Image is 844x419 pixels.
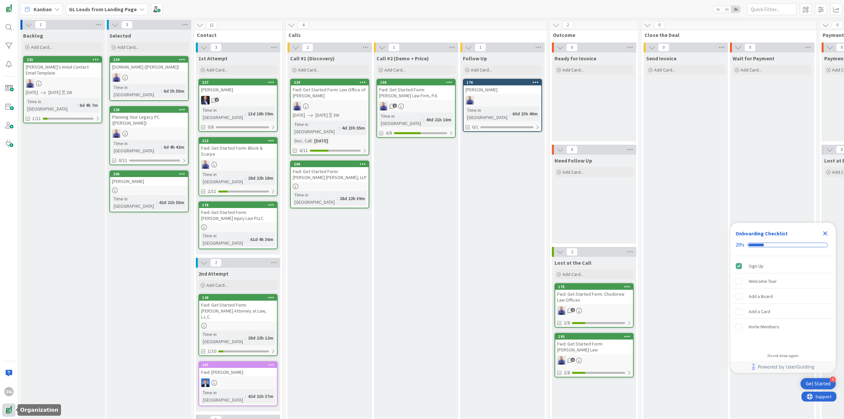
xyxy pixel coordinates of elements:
div: Checklist progress: 20% [736,242,830,248]
div: [DATE] [313,137,330,144]
img: JG [26,79,34,88]
div: 207 [202,363,277,367]
span: Lost at the Call [555,259,591,266]
img: JG [466,96,474,105]
div: Time in [GEOGRAPHIC_DATA] [112,195,156,210]
a: Powered by UserGuiding [734,361,832,373]
span: Contact [197,32,274,38]
span: 2/8 [564,319,570,326]
span: 3 [210,44,222,51]
img: avatar [4,405,14,415]
div: Footer [730,361,836,373]
div: 2W [66,89,72,96]
span: Add Card... [562,271,584,277]
span: : [161,143,162,151]
h5: Organization [20,407,58,413]
div: Fwd: Get Started Form: [PERSON_NAME] Injury Law PLLC [199,208,277,223]
div: 178 [199,202,277,208]
div: Invite Members [749,323,779,331]
span: Add Card... [298,67,319,73]
span: [DATE] [293,112,305,119]
span: 2/11 [208,188,216,195]
div: JG [291,102,369,110]
img: Visit kanbanzone.com [4,4,14,14]
span: 0 [658,44,669,51]
div: JG [110,73,188,82]
span: : [337,195,338,202]
span: Add Card... [740,67,762,73]
div: Sign Up is complete. [733,259,833,273]
div: Time in [GEOGRAPHIC_DATA] [26,98,77,112]
div: 178 [202,203,277,207]
span: 1 [475,44,486,51]
div: 176 [464,79,541,85]
span: 2 [571,358,575,362]
div: DG [4,387,14,396]
span: 2nd Attempt [198,270,228,277]
div: 234 [110,57,188,63]
div: Time in [GEOGRAPHIC_DATA] [466,106,510,121]
div: 149 [202,295,277,300]
div: 176[PERSON_NAME] [464,79,541,94]
div: 209Fwd: Get Started Form: [PERSON_NAME] [PERSON_NAME], LLP [291,161,369,182]
div: 235 [27,57,102,62]
div: JG [24,79,102,88]
span: 1/10 [208,348,216,355]
div: Sign Up [749,262,764,270]
div: 175Fwd: Get Started Form: Chodorow Law Offices [555,284,633,304]
span: : [245,174,246,182]
div: 227[PERSON_NAME] [199,79,277,94]
div: [PERSON_NAME] [110,177,188,186]
div: 234 [113,57,188,62]
div: 229 [294,80,369,85]
span: : [245,393,246,400]
div: Add a Card [749,308,770,315]
div: Planning Your Legacy PC ([PERSON_NAME]) [110,113,188,127]
span: Send Invoice [646,55,677,62]
div: 4d 23h 55m [340,124,367,132]
span: Add Card... [206,67,227,73]
span: 4 [298,21,309,29]
div: Fwd: Get Started Form: [PERSON_NAME] [PERSON_NAME], LLP [291,167,369,182]
span: 1 [388,44,400,51]
span: 0 [566,44,578,51]
div: Fwd: Get Started Form: [PERSON_NAME] Law Firm, P.A. [377,85,455,100]
div: 206 [113,172,188,176]
img: JG [112,129,121,138]
div: Close Checklist [820,228,830,239]
div: Time in [GEOGRAPHIC_DATA] [201,171,245,185]
div: Add a Board [749,292,773,300]
span: Selected [109,32,131,39]
div: 228 [110,107,188,113]
span: 0/11 [119,157,127,164]
div: 193 [558,334,633,339]
span: Add Card... [31,44,52,50]
div: JG [464,96,541,105]
span: 2 [302,44,313,51]
div: 209 [291,161,369,167]
div: Fwd: [PERSON_NAME] [199,368,277,376]
div: 227 [199,79,277,85]
span: Calls [288,32,539,38]
div: Fwd: Get Started Form: [PERSON_NAME] Law [555,340,633,354]
span: Ready for Invoice [555,55,596,62]
b: GL Leads from Landing Page [69,6,137,13]
div: Onboarding Checklist [736,229,788,237]
div: 49d 21h 10m [424,116,453,123]
div: 13d 18h 39m [246,110,275,117]
div: [PERSON_NAME]'s Initial Contact Email Template [24,63,102,77]
span: Powered by UserGuiding [758,363,814,371]
span: 11 [206,21,217,29]
div: 6d 4h 42m [162,143,186,151]
div: 178Fwd: Get Started Form: [PERSON_NAME] Injury Law PLLC [199,202,277,223]
div: Open Get Started checklist, remaining modules: 4 [800,378,836,389]
span: Need Follow Up [555,157,592,164]
span: 2 [562,21,573,29]
div: 176 [467,80,541,85]
div: 149 [199,295,277,301]
div: 4 [830,376,836,382]
span: [DATE] [316,112,328,119]
span: 1 [571,308,575,312]
span: 1st Attempt [198,55,227,62]
div: Checklist Container [730,223,836,373]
